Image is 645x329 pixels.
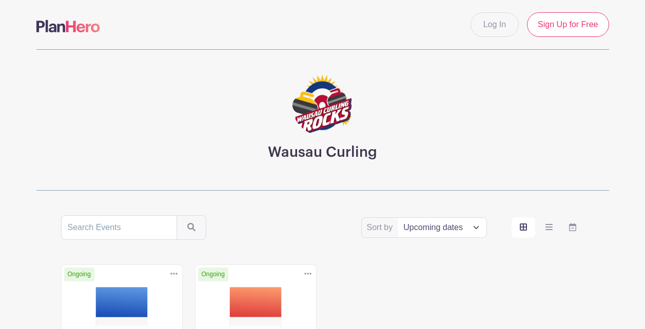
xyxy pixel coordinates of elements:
[471,12,519,37] a: Log In
[527,12,609,37] a: Sign Up for Free
[292,74,354,136] img: logo-1.png
[61,215,177,240] input: Search Events
[512,217,584,238] div: order and view
[367,221,396,234] label: Sort by
[36,20,100,32] img: logo-507f7623f17ff9eddc593b1ce0a138ce2505c220e1c5a4e2b4648c50719b7d32.svg
[268,144,377,161] h3: Wausau Curling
